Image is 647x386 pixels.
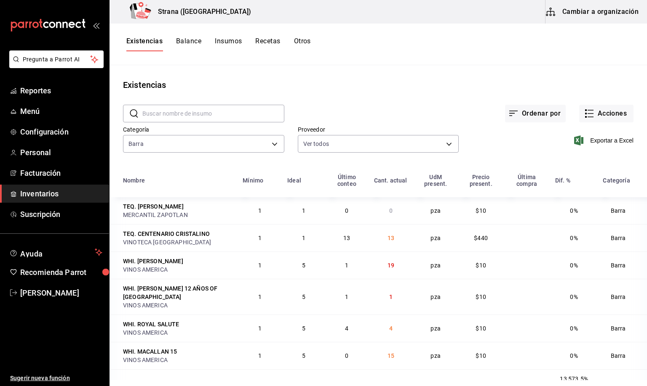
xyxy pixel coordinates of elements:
[555,177,570,184] div: Dif. %
[302,207,305,214] span: 1
[20,267,102,278] span: Recomienda Parrot
[474,235,488,241] span: $440
[20,126,102,137] span: Configuración
[302,352,305,359] span: 5
[126,37,163,51] button: Existencias
[413,315,458,342] td: pza
[476,293,486,300] span: $10
[413,197,458,224] td: pza
[418,174,453,187] div: UdM present.
[123,257,183,265] div: WHI. [PERSON_NAME]
[123,79,166,91] div: Existencias
[20,287,102,299] span: [PERSON_NAME]
[560,375,588,382] span: 13,573.5%
[598,251,647,279] td: Barra
[476,352,486,359] span: $10
[413,224,458,251] td: pza
[142,105,284,122] input: Buscar nombre de insumo
[20,147,102,158] span: Personal
[20,247,91,257] span: Ayuda
[20,85,102,96] span: Reportes
[298,127,459,132] label: Proveedor
[330,174,364,187] div: Último conteo
[258,325,262,332] span: 1
[123,328,233,337] div: VINOS AMERICA
[413,342,458,369] td: pza
[570,262,577,269] span: 0%
[476,262,486,269] span: $10
[20,106,102,117] span: Menú
[123,127,284,132] label: Categoría
[463,174,498,187] div: Precio present.
[598,315,647,342] td: Barra
[128,140,144,148] span: Barra
[476,325,486,332] span: $10
[123,230,210,238] div: TEQ. CENTENARIO CRISTALINO
[287,177,301,184] div: Ideal
[10,374,102,383] span: Sugerir nueva función
[303,140,329,148] span: Ver todos
[9,50,104,68] button: Pregunta a Parrot AI
[23,55,91,64] span: Pregunta a Parrot AI
[345,352,348,359] span: 0
[302,293,305,300] span: 5
[343,235,350,241] span: 13
[388,262,394,269] span: 19
[570,352,577,359] span: 0%
[123,238,233,246] div: VINOTECA [GEOGRAPHIC_DATA]
[258,207,262,214] span: 1
[598,224,647,251] td: Barra
[258,235,262,241] span: 1
[598,197,647,224] td: Barra
[20,209,102,220] span: Suscripción
[123,356,233,364] div: VINOS AMERICA
[258,262,262,269] span: 1
[258,293,262,300] span: 1
[123,202,184,211] div: TEQ. [PERSON_NAME]
[374,177,407,184] div: Cant. actual
[302,262,305,269] span: 5
[389,293,393,300] span: 1
[123,177,145,184] div: Nombre
[93,22,99,29] button: open_drawer_menu
[123,284,233,301] div: WHI. [PERSON_NAME] 12 AÑOS OF [GEOGRAPHIC_DATA]
[603,177,630,184] div: Categoría
[302,235,305,241] span: 1
[413,251,458,279] td: pza
[243,177,263,184] div: Mínimo
[345,262,348,269] span: 1
[123,265,233,274] div: VINOS AMERICA
[598,279,647,315] td: Barra
[598,342,647,369] td: Barra
[123,320,179,328] div: WHI. ROYAL SALUTE
[215,37,242,51] button: Insumos
[20,167,102,179] span: Facturación
[126,37,311,51] div: navigation tabs
[570,235,577,241] span: 0%
[413,279,458,315] td: pza
[255,37,280,51] button: Recetas
[302,325,305,332] span: 5
[123,211,233,219] div: MERCANTIL ZAPOTLAN
[123,301,233,309] div: VINOS AMERICA
[258,352,262,359] span: 1
[345,207,348,214] span: 0
[576,135,634,145] button: Exportar a Excel
[345,293,348,300] span: 1
[570,325,577,332] span: 0%
[176,37,201,51] button: Balance
[476,207,486,214] span: $10
[345,325,348,332] span: 4
[570,293,577,300] span: 0%
[389,207,393,214] span: 0
[508,174,545,187] div: Última compra
[505,105,566,122] button: Ordenar por
[570,207,577,214] span: 0%
[579,105,634,122] button: Acciones
[123,347,177,356] div: WHI. MACALLAN 15
[388,352,394,359] span: 15
[389,325,393,332] span: 4
[388,235,394,241] span: 13
[6,61,104,70] a: Pregunta a Parrot AI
